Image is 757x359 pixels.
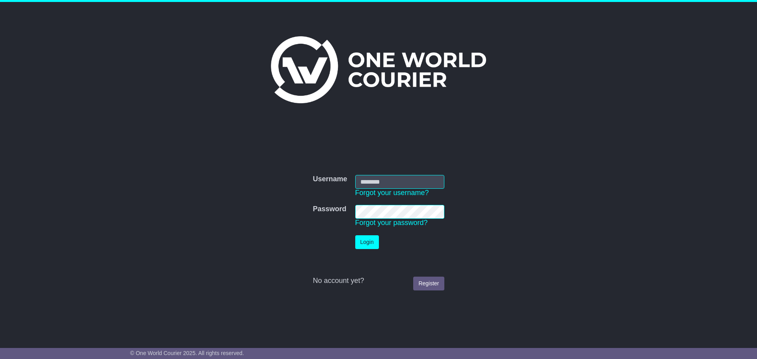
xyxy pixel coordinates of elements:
label: Password [313,205,346,214]
a: Forgot your password? [355,219,428,227]
label: Username [313,175,347,184]
button: Login [355,235,379,249]
img: One World [271,36,486,103]
a: Forgot your username? [355,189,429,197]
div: No account yet? [313,277,444,285]
span: © One World Courier 2025. All rights reserved. [130,350,244,356]
a: Register [413,277,444,290]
